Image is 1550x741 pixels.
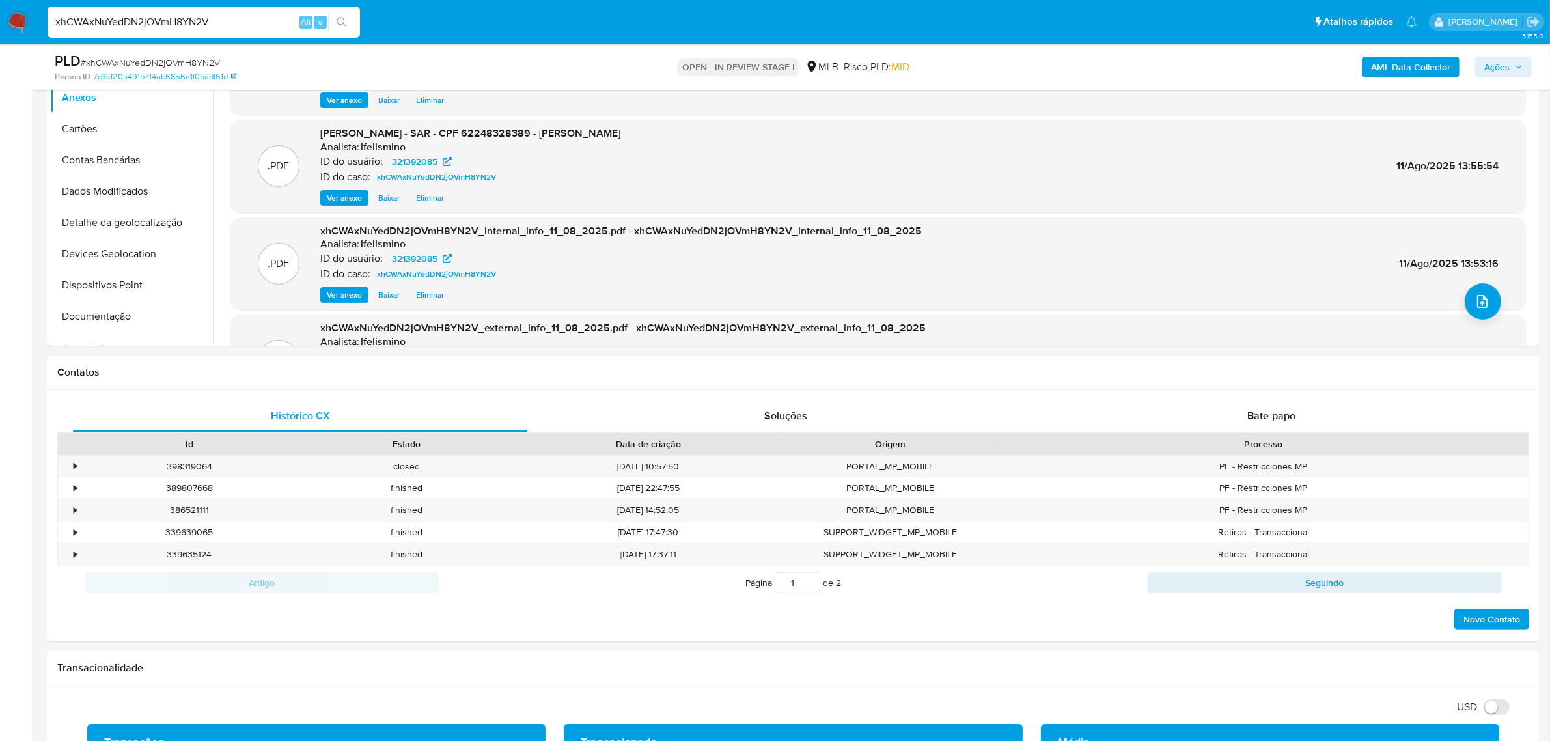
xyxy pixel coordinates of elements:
[1454,609,1529,630] button: Novo Contato
[805,60,838,74] div: MLB
[515,499,782,521] div: [DATE] 14:52:05
[392,251,437,266] span: 321392085
[409,287,450,303] button: Eliminar
[74,548,77,561] div: •
[677,58,800,76] p: OPEN - IN REVIEW STAGE I
[320,126,620,141] span: [PERSON_NAME] - SAR - CPF 62248328389 - [PERSON_NAME]
[307,438,505,451] div: Estado
[378,191,400,204] span: Baixar
[372,287,406,303] button: Baixar
[361,238,406,251] h6: lfelismino
[409,190,450,206] button: Eliminar
[1247,408,1295,423] span: Bate-papo
[384,154,460,169] a: 321392085
[50,145,213,176] button: Contas Bancárias
[74,526,77,538] div: •
[320,141,359,154] p: Analista:
[90,438,288,451] div: Id
[515,477,782,499] div: [DATE] 22:47:55
[85,572,439,593] button: Antigo
[999,499,1529,521] div: PF - Restricciones MP
[57,366,1529,379] h1: Contatos
[1362,57,1460,77] button: AML Data Collector
[320,335,359,348] p: Analista:
[328,13,355,31] button: search-icon
[1448,16,1522,28] p: laisa.felismino@mercadolivre.com
[50,207,213,238] button: Detalhe da geolocalização
[320,92,368,108] button: Ver anexo
[1323,15,1393,29] span: Atalhos rápidos
[81,477,298,499] div: 389807668
[320,252,383,265] p: ID do usuário:
[298,522,514,543] div: finished
[844,60,909,74] span: Risco PLD:
[378,288,400,301] span: Baixar
[320,320,926,335] span: xhCWAxNuYedDN2jOVmH8YN2V_external_info_11_08_2025.pdf - xhCWAxNuYedDN2jOVmH8YN2V_external_info_11...
[50,301,213,332] button: Documentação
[301,16,311,28] span: Alt
[1463,610,1520,628] span: Novo Contato
[416,94,444,107] span: Eliminar
[81,56,220,69] span: # xhCWAxNuYedDN2jOVmH8YN2V
[320,287,368,303] button: Ver anexo
[81,544,298,565] div: 339635124
[782,544,999,565] div: SUPPORT_WIDGET_MP_MOBILE
[55,50,81,71] b: PLD
[93,71,236,83] a: 7c3ef20a491b714ab6856a1f0badf61d
[782,477,999,499] div: PORTAL_MP_MOBILE
[50,176,213,207] button: Dados Modificados
[327,94,362,107] span: Ver anexo
[50,332,213,363] button: Empréstimos
[320,155,383,168] p: ID do usuário:
[271,408,330,423] span: Histórico CX
[1527,15,1540,29] a: Sair
[416,288,444,301] span: Eliminar
[320,171,370,184] p: ID do caso:
[999,544,1529,565] div: Retiros - Transaccional
[372,266,501,282] a: xhCWAxNuYedDN2jOVmH8YN2V
[409,92,450,108] button: Eliminar
[81,499,298,521] div: 386521111
[377,266,496,282] span: xhCWAxNuYedDN2jOVmH8YN2V
[1399,256,1499,271] span: 11/Ago/2025 13:53:16
[50,238,213,270] button: Devices Geolocation
[268,159,290,173] p: .PDF
[48,14,360,31] input: Pesquise usuários ou casos...
[416,191,444,204] span: Eliminar
[999,522,1529,543] div: Retiros - Transaccional
[764,408,807,423] span: Soluções
[320,268,370,281] p: ID do caso:
[74,460,77,473] div: •
[836,576,841,589] span: 2
[1475,57,1532,77] button: Ações
[1396,158,1499,173] span: 11/Ago/2025 13:55:54
[999,477,1529,499] div: PF - Restricciones MP
[791,438,990,451] div: Origem
[1465,283,1501,320] button: upload-file
[298,477,514,499] div: finished
[74,504,77,516] div: •
[74,482,77,494] div: •
[298,456,514,477] div: closed
[782,456,999,477] div: PORTAL_MP_MOBILE
[320,190,368,206] button: Ver anexo
[782,499,999,521] div: PORTAL_MP_MOBILE
[999,456,1529,477] div: PF - Restricciones MP
[524,438,773,451] div: Data de criação
[1148,572,1502,593] button: Seguindo
[1406,16,1417,27] a: Notificações
[50,270,213,301] button: Dispositivos Point
[1008,438,1519,451] div: Processo
[327,288,362,301] span: Ver anexo
[318,16,322,28] span: s
[268,257,290,271] p: .PDF
[361,141,406,154] h6: lfelismino
[320,223,922,238] span: xhCWAxNuYedDN2jOVmH8YN2V_internal_info_11_08_2025.pdf - xhCWAxNuYedDN2jOVmH8YN2V_internal_info_11...
[372,169,501,185] a: xhCWAxNuYedDN2jOVmH8YN2V
[55,71,90,83] b: Person ID
[782,522,999,543] div: SUPPORT_WIDGET_MP_MOBILE
[1484,57,1510,77] span: Ações
[515,456,782,477] div: [DATE] 10:57:50
[57,662,1529,675] h1: Transacionalidade
[1371,57,1450,77] b: AML Data Collector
